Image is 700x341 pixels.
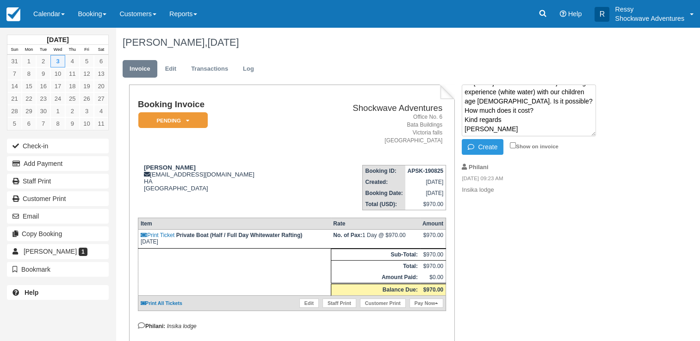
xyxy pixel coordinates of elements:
a: 6 [22,117,36,130]
a: 25 [65,92,80,105]
input: Show on invoice [510,142,516,148]
a: 19 [80,80,94,92]
th: Mon [22,45,36,55]
img: checkfront-main-nav-mini-logo.png [6,7,20,21]
a: 24 [50,92,65,105]
label: Show on invoice [510,143,558,149]
a: 27 [94,92,108,105]
button: Check-in [7,139,109,153]
a: 20 [94,80,108,92]
h1: Booking Invoice [138,100,306,110]
a: 6 [94,55,108,67]
a: 17 [50,80,65,92]
th: Created: [363,177,405,188]
em: Pending [138,112,208,128]
a: 5 [7,117,22,130]
a: 14 [7,80,22,92]
strong: $970.00 [423,286,443,293]
a: Customer Print [360,298,406,308]
td: $0.00 [420,272,446,284]
a: 3 [50,55,65,67]
a: [PERSON_NAME] 1 [7,244,109,259]
strong: Philani [469,164,488,170]
a: 3 [80,105,94,117]
span: 1 [79,248,87,256]
th: Wed [50,45,65,55]
th: Total (USD): [363,199,405,210]
button: Copy Booking [7,226,109,241]
a: Customer Print [7,191,109,206]
td: 1 Day @ $970.00 [331,230,420,249]
th: Booking ID: [363,165,405,177]
a: 21 [7,92,22,105]
a: Help [7,285,109,300]
b: Help [25,289,38,296]
a: 8 [22,67,36,80]
a: 30 [36,105,50,117]
strong: Philani: [138,323,165,329]
a: Pending [138,112,204,129]
a: 12 [80,67,94,80]
a: 18 [65,80,80,92]
a: Log [236,60,261,78]
a: 8 [50,117,65,130]
th: Sat [94,45,108,55]
a: 16 [36,80,50,92]
span: [DATE] [207,37,239,48]
th: Amount Paid: [331,272,420,284]
td: $970.00 [420,249,446,261]
td: $970.00 [405,199,446,210]
a: Pay Now [409,298,443,308]
h1: [PERSON_NAME], [123,37,634,48]
a: 10 [50,67,65,80]
button: Email [7,209,109,224]
a: 26 [80,92,94,105]
button: Add Payment [7,156,109,171]
p: Ressy [615,5,684,14]
a: 5 [80,55,94,67]
a: Edit [158,60,183,78]
a: 31 [7,55,22,67]
button: Bookmark [7,262,109,277]
a: Staff Print [322,298,356,308]
strong: No. of Pax [333,232,362,238]
th: Amount [420,218,446,230]
address: Office No. 6 Bata Buildings Victoria falls [GEOGRAPHIC_DATA] [310,113,442,145]
i: Help [560,11,566,17]
div: $970.00 [422,232,443,246]
a: 2 [36,55,50,67]
a: 29 [22,105,36,117]
a: 15 [22,80,36,92]
strong: APSK-190825 [408,168,443,174]
a: 1 [22,55,36,67]
th: Sub-Total: [331,249,420,261]
th: Total: [331,261,420,272]
th: Fri [80,45,94,55]
a: 10 [80,117,94,130]
a: 13 [94,67,108,80]
a: 7 [7,67,22,80]
span: Help [568,10,582,18]
a: Staff Print [7,174,109,189]
td: [DATE] [405,177,446,188]
a: 9 [36,67,50,80]
a: 28 [7,105,22,117]
strong: [PERSON_NAME] [144,164,196,171]
td: [DATE] [138,230,331,249]
em: Insika lodge [167,323,197,329]
div: R [595,7,609,22]
a: 22 [22,92,36,105]
p: Insika lodge [462,186,618,195]
h2: Shockwave Adventures [310,104,442,113]
button: Create [462,139,503,155]
strong: [DATE] [47,36,68,43]
a: Edit [299,298,319,308]
a: 4 [94,105,108,117]
a: 1 [50,105,65,117]
th: Tue [36,45,50,55]
a: 11 [94,117,108,130]
a: 4 [65,55,80,67]
th: Balance Due: [331,284,420,296]
em: [DATE] 09:23 AM [462,175,618,185]
th: Thu [65,45,80,55]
